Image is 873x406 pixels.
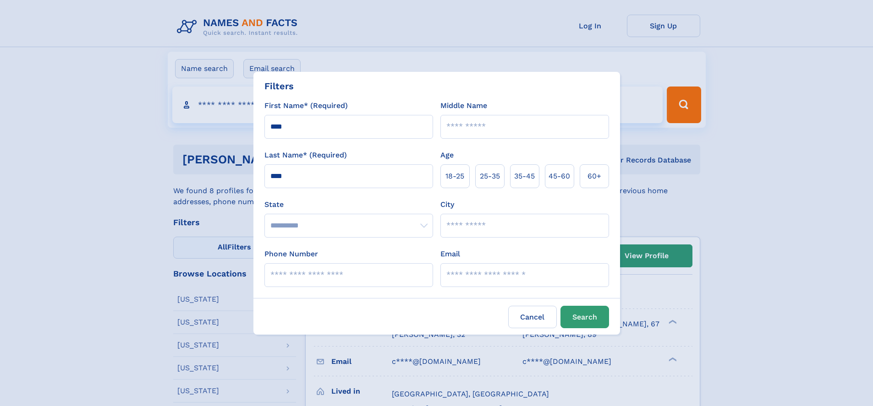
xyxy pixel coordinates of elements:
[587,171,601,182] span: 60+
[514,171,535,182] span: 35‑45
[264,79,294,93] div: Filters
[440,199,454,210] label: City
[440,150,454,161] label: Age
[440,100,487,111] label: Middle Name
[508,306,557,328] label: Cancel
[560,306,609,328] button: Search
[264,249,318,260] label: Phone Number
[264,100,348,111] label: First Name* (Required)
[264,150,347,161] label: Last Name* (Required)
[440,249,460,260] label: Email
[445,171,464,182] span: 18‑25
[480,171,500,182] span: 25‑35
[264,199,433,210] label: State
[549,171,570,182] span: 45‑60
